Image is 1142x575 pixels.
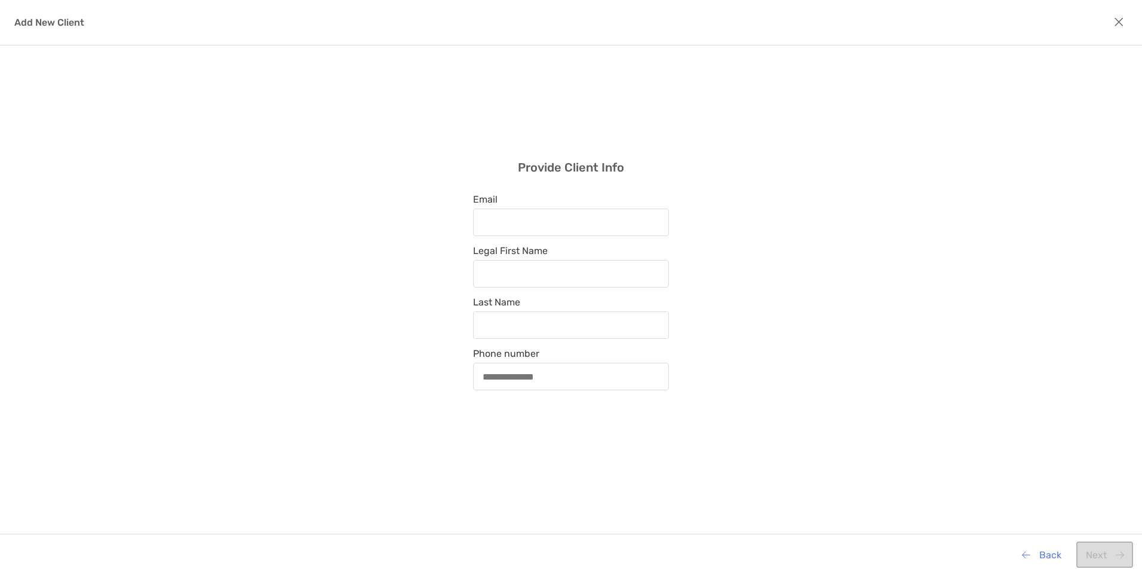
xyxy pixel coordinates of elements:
[473,348,669,359] span: Phone number
[473,245,669,256] span: Legal First Name
[473,296,669,308] span: Last Name
[474,218,668,228] input: Email
[473,194,669,205] span: Email
[1012,542,1070,568] button: Back
[474,320,668,331] input: Last Name
[14,17,84,28] h4: Add New Client
[518,160,624,175] h3: Provide Client Info
[474,372,668,382] input: Phone number
[474,269,668,279] input: Legal First Name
